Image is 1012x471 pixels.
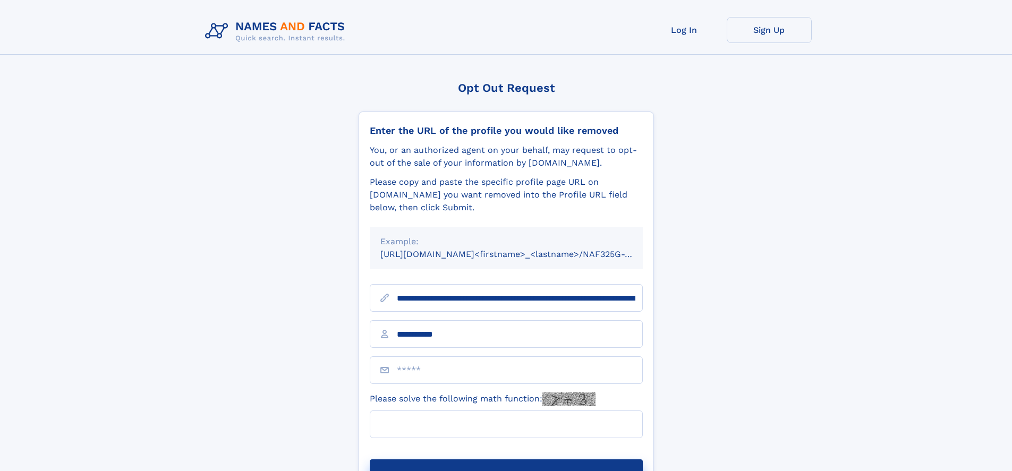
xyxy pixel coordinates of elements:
div: Opt Out Request [359,81,654,95]
div: Enter the URL of the profile you would like removed [370,125,643,136]
a: Log In [642,17,727,43]
small: [URL][DOMAIN_NAME]<firstname>_<lastname>/NAF325G-xxxxxxxx [380,249,663,259]
div: You, or an authorized agent on your behalf, may request to opt-out of the sale of your informatio... [370,144,643,169]
div: Please copy and paste the specific profile page URL on [DOMAIN_NAME] you want removed into the Pr... [370,176,643,214]
label: Please solve the following math function: [370,392,596,406]
a: Sign Up [727,17,812,43]
img: Logo Names and Facts [201,17,354,46]
div: Example: [380,235,632,248]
